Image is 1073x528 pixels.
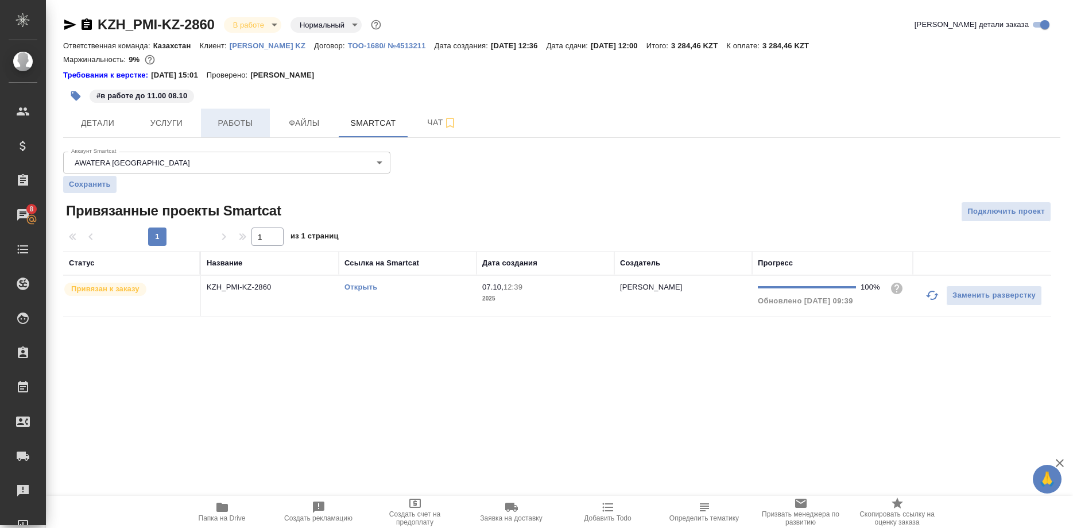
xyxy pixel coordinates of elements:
[139,116,194,130] span: Услуги
[69,257,95,269] div: Статус
[277,116,332,130] span: Файлы
[861,282,881,293] div: 100%
[762,41,818,50] p: 3 284,46 KZT
[96,90,187,102] p: #в работе до 11.00 08.10
[946,286,1042,306] button: Заменить разверстку
[63,176,117,193] button: Сохранить
[3,201,43,229] a: 8
[71,158,193,168] button: AWATERA [GEOGRAPHIC_DATA]
[199,41,229,50] p: Клиент:
[919,282,946,309] button: Обновить прогресс
[591,41,646,50] p: [DATE] 12:00
[63,202,281,220] span: Привязанные проекты Smartcat
[1037,467,1057,491] span: 🙏
[80,18,94,32] button: Скопировать ссылку
[63,55,129,64] p: Маржинальность:
[482,293,609,305] p: 2025
[22,203,40,215] span: 8
[69,179,111,190] span: Сохранить
[758,257,793,269] div: Прогресс
[153,41,200,50] p: Казахстан
[348,40,435,50] a: ТОО-1680/ №4513211
[482,257,537,269] div: Дата создания
[620,283,683,291] p: [PERSON_NAME]
[646,41,671,50] p: Итого:
[952,289,1036,302] span: Заменить разверстку
[63,70,151,81] a: Требования к верстке:
[443,116,457,130] svg: Подписаться
[207,257,242,269] div: Название
[70,116,125,130] span: Детали
[63,70,151,81] div: Нажми, чтобы открыть папку с инструкцией
[230,40,314,50] a: [PERSON_NAME] KZ
[224,17,281,33] div: В работе
[547,41,591,50] p: Дата сдачи:
[63,152,390,174] div: AWATERA [GEOGRAPHIC_DATA]
[415,115,470,130] span: Чат
[435,41,491,50] p: Дата создания:
[344,257,419,269] div: Ссылка на Smartcat
[1033,465,1062,494] button: 🙏
[369,17,384,32] button: Доп статусы указывают на важность/срочность заказа
[151,70,207,81] p: [DATE] 15:01
[88,90,195,100] span: в работе до 11.00 08.10
[296,20,348,30] button: Нормальный
[967,205,1045,218] span: Подключить проект
[63,18,77,32] button: Скопировать ссылку для ЯМессенджера
[207,70,251,81] p: Проверено:
[63,41,153,50] p: Ответственная команда:
[491,41,547,50] p: [DATE] 12:36
[348,41,435,50] p: ТОО-1680/ №4513211
[620,257,660,269] div: Создатель
[250,70,323,81] p: [PERSON_NAME]
[71,283,140,295] p: Привязан к заказу
[482,283,503,291] p: 07.10,
[726,41,762,50] p: К оплате:
[63,83,88,109] button: Добавить тэг
[142,52,157,67] button: 400.48 RUB;
[207,282,333,293] p: KZH_PMI-KZ-2860
[98,17,215,32] a: KZH_PMI-KZ-2860
[290,17,362,33] div: В работе
[314,41,348,50] p: Договор:
[290,229,339,246] span: из 1 страниц
[915,19,1029,30] span: [PERSON_NAME] детали заказа
[961,202,1051,222] button: Подключить проект
[758,296,853,305] span: Обновлено [DATE] 09:39
[344,283,377,291] a: Открыть
[503,283,522,291] p: 12:39
[208,116,263,130] span: Работы
[230,41,314,50] p: [PERSON_NAME] KZ
[671,41,726,50] p: 3 284,46 KZT
[129,55,142,64] p: 9%
[346,116,401,130] span: Smartcat
[230,20,268,30] button: В работе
